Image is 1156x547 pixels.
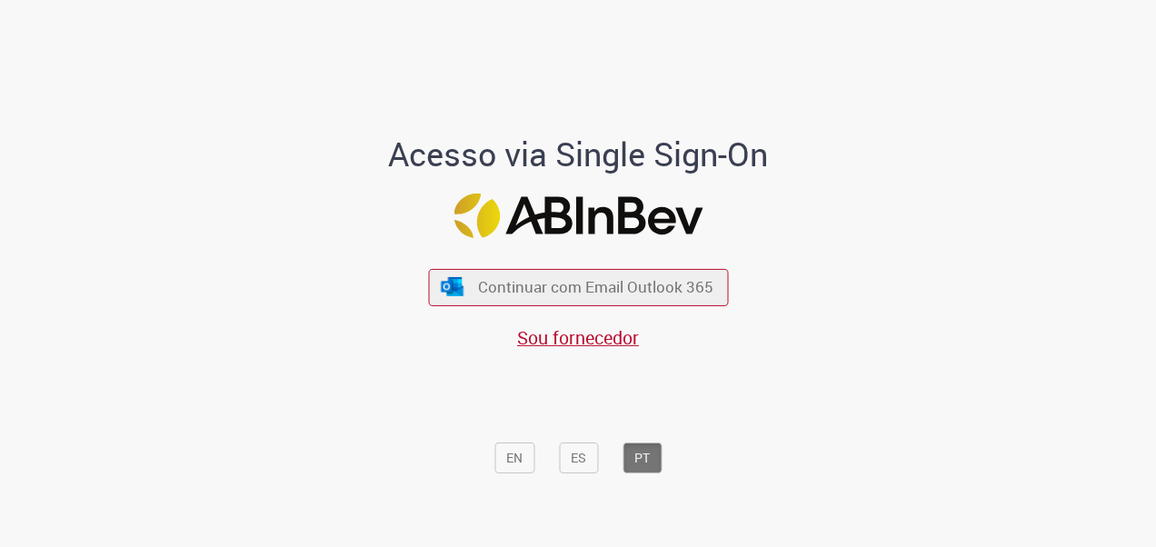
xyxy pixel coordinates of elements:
[326,136,831,173] h1: Acesso via Single Sign-On
[494,443,534,473] button: EN
[517,325,639,350] a: Sou fornecedor
[453,194,703,238] img: Logo ABInBev
[478,277,713,298] span: Continuar com Email Outlook 365
[440,277,465,296] img: ícone Azure/Microsoft 360
[428,268,728,305] button: ícone Azure/Microsoft 360 Continuar com Email Outlook 365
[559,443,598,473] button: ES
[623,443,662,473] button: PT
